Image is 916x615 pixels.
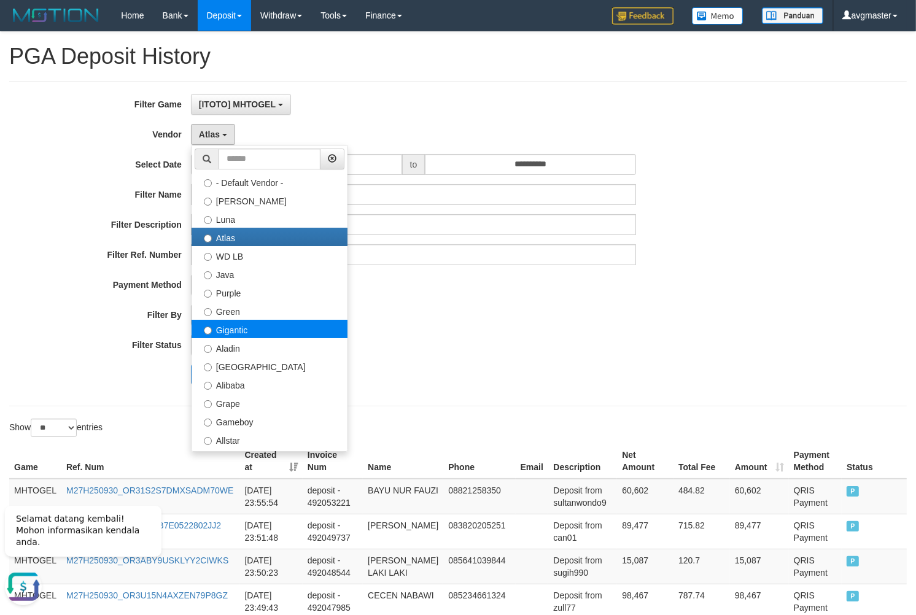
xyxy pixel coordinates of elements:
[31,419,77,437] select: Showentries
[673,444,730,479] th: Total Fee
[192,357,347,375] label: [GEOGRAPHIC_DATA]
[673,549,730,584] td: 120.7
[363,479,443,514] td: BAYU NUR FAUZI
[204,400,212,408] input: Grape
[762,7,823,24] img: panduan.png
[363,549,443,584] td: [PERSON_NAME] LAKI LAKI
[204,327,212,335] input: Gigantic
[192,449,347,467] label: Xtr
[199,130,220,139] span: Atlas
[240,444,303,479] th: Created at: activate to sort column ascending
[204,308,212,316] input: Green
[673,514,730,549] td: 715.82
[66,485,233,495] a: M27H250930_OR31S2S7DMXSADM70WE
[363,444,443,479] th: Name
[303,479,363,514] td: deposit - 492053221
[192,283,347,301] label: Purple
[192,246,347,265] label: WD LB
[192,301,347,320] label: Green
[443,444,515,479] th: Phone
[730,549,789,584] td: 15,087
[617,444,673,479] th: Net Amount
[402,154,425,175] span: to
[673,479,730,514] td: 484.82
[192,265,347,283] label: Java
[9,419,103,437] label: Show entries
[192,338,347,357] label: Aladin
[9,479,61,514] td: MHTOGEL
[192,209,347,228] label: Luna
[847,556,859,567] span: PAID
[192,430,347,449] label: Allstar
[204,179,212,187] input: - Default Vendor -
[548,444,617,479] th: Description
[204,253,212,261] input: WD LB
[847,486,859,497] span: PAID
[548,549,617,584] td: Deposit from sugih990
[192,375,347,393] label: Alibaba
[303,549,363,584] td: deposit - 492048544
[204,363,212,371] input: [GEOGRAPHIC_DATA]
[847,591,859,601] span: PAID
[617,549,673,584] td: 15,087
[847,521,859,532] span: PAID
[548,479,617,514] td: Deposit from sultanwondo9
[617,479,673,514] td: 60,602
[789,549,842,584] td: QRIS Payment
[191,94,291,115] button: [ITOTO] MHTOGEL
[204,290,212,298] input: Purple
[516,444,549,479] th: Email
[204,437,212,445] input: Allstar
[303,444,363,479] th: Invoice Num
[443,479,515,514] td: 08821258350
[730,444,789,479] th: Amount: activate to sort column ascending
[199,99,276,109] span: [ITOTO] MHTOGEL
[204,382,212,390] input: Alibaba
[730,479,789,514] td: 60,602
[617,514,673,549] td: 89,477
[303,514,363,549] td: deposit - 492049737
[204,216,212,224] input: Luna
[192,412,347,430] label: Gameboy
[789,479,842,514] td: QRIS Payment
[240,514,303,549] td: [DATE] 23:51:48
[612,7,673,25] img: Feedback.jpg
[192,228,347,246] label: Atlas
[191,124,235,145] button: Atlas
[204,419,212,427] input: Gameboy
[240,479,303,514] td: [DATE] 23:55:54
[443,549,515,584] td: 085641039844
[204,271,212,279] input: Java
[192,191,347,209] label: [PERSON_NAME]
[730,514,789,549] td: 89,477
[204,234,212,242] input: Atlas
[204,345,212,353] input: Aladin
[9,6,103,25] img: MOTION_logo.png
[192,320,347,338] label: Gigantic
[16,19,139,52] span: Selamat datang kembali! Mohon informasikan kendala anda.
[548,514,617,549] td: Deposit from can01
[789,514,842,549] td: QRIS Payment
[692,7,743,25] img: Button%20Memo.svg
[61,444,240,479] th: Ref. Num
[5,74,42,110] button: Open LiveChat chat widget
[9,444,61,479] th: Game
[192,393,347,412] label: Grape
[192,172,347,191] label: - Default Vendor -
[789,444,842,479] th: Payment Method
[363,514,443,549] td: [PERSON_NAME]
[204,198,212,206] input: [PERSON_NAME]
[9,44,907,69] h1: PGA Deposit History
[842,444,907,479] th: Status
[443,514,515,549] td: 083820205251
[240,549,303,584] td: [DATE] 23:50:23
